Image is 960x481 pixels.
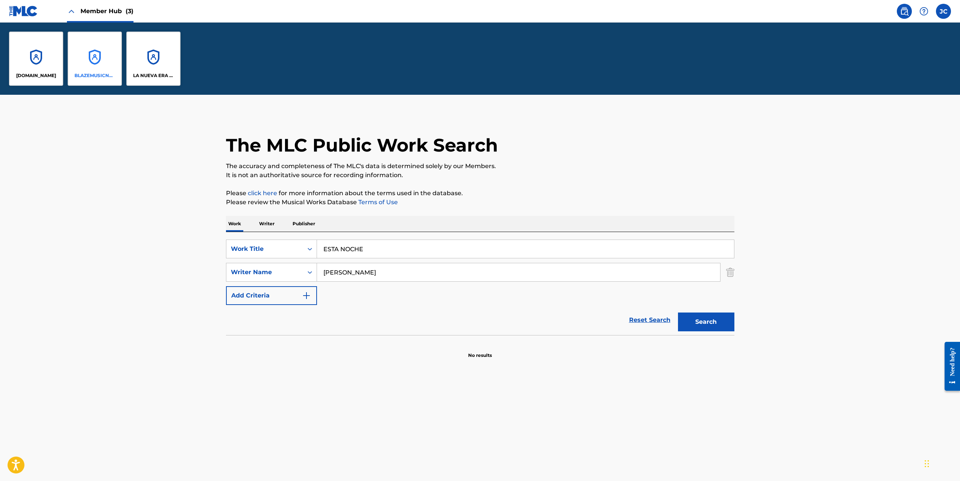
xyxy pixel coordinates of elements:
[133,72,174,79] p: LA NUEVA ERA RECORDS MUSIC
[231,268,299,277] div: Writer Name
[226,216,243,232] p: Work
[257,216,277,232] p: Writer
[226,171,734,180] p: It is not an authoritative source for recording information.
[126,8,133,15] span: (3)
[468,343,492,359] p: No results
[936,4,951,19] div: User Menu
[226,134,498,156] h1: The MLC Public Work Search
[897,4,912,19] a: Public Search
[126,32,180,86] a: AccountsLA NUEVA ERA RECORDS MUSIC
[226,240,734,335] form: Search Form
[226,189,734,198] p: Please for more information about the terms used in the database.
[922,445,960,481] iframe: Chat Widget
[916,4,931,19] div: Help
[290,216,317,232] p: Publisher
[900,7,909,16] img: search
[74,72,115,79] p: BLAZEMUSICNET WORLDWIDE
[226,162,734,171] p: The accuracy and completeness of The MLC's data is determined solely by our Members.
[67,7,76,16] img: Close
[226,286,317,305] button: Add Criteria
[625,312,674,328] a: Reset Search
[302,291,311,300] img: 9d2ae6d4665cec9f34b9.svg
[678,313,734,331] button: Search
[231,244,299,253] div: Work Title
[80,7,133,15] span: Member Hub
[9,6,38,17] img: MLC Logo
[925,452,929,475] div: Drag
[357,199,398,206] a: Terms of Use
[919,7,928,16] img: help
[726,263,734,282] img: Delete Criterion
[226,198,734,207] p: Please review the Musical Works Database
[248,190,277,197] a: click here
[9,32,63,86] a: Accounts[DOMAIN_NAME]
[939,336,960,397] iframe: Resource Center
[16,72,56,79] p: BLAZEMUSIC.NET
[68,32,122,86] a: AccountsBLAZEMUSICNET WORLDWIDE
